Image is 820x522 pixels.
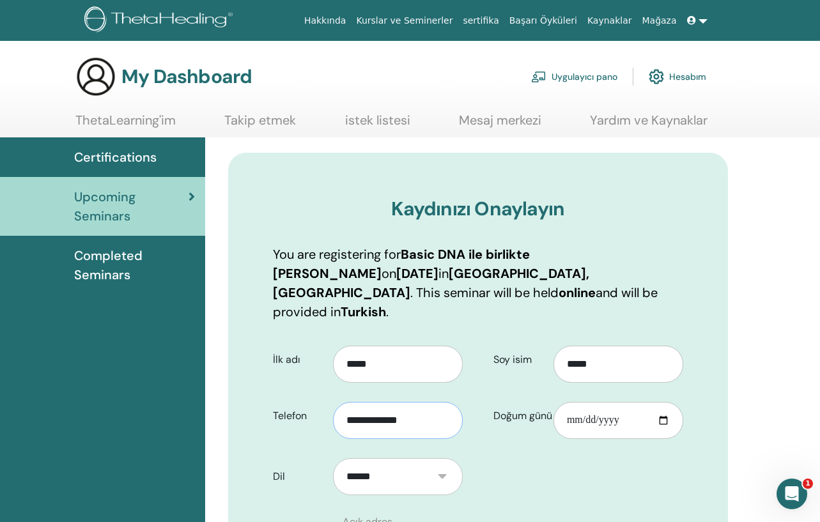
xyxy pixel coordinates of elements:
label: Soy isim [484,348,553,372]
b: Basic DNA ile birlikte [PERSON_NAME] [273,246,530,282]
b: online [559,284,596,301]
a: Kurslar ve Seminerler [351,9,458,33]
label: Dil [263,464,333,489]
label: Telefon [263,404,333,428]
span: Certifications [74,148,157,167]
a: Hesabım [649,63,706,91]
img: chalkboard-teacher.svg [531,71,546,82]
h3: Kaydınızı Onaylayın [273,197,683,220]
a: sertifika [458,9,504,33]
a: istek listesi [345,112,410,137]
span: Completed Seminars [74,246,195,284]
label: İlk adı [263,348,333,372]
a: Kaynaklar [582,9,637,33]
a: Uygulayıcı pano [531,63,617,91]
img: logo.png [84,6,237,35]
img: cog.svg [649,66,664,88]
span: Upcoming Seminars [74,187,189,226]
a: ThetaLearning'im [75,112,176,137]
h3: My Dashboard [121,65,252,88]
a: Başarı Öyküleri [504,9,582,33]
b: Turkish [341,303,386,320]
span: 1 [803,479,813,489]
a: Hakkında [299,9,352,33]
a: Yardım ve Kaynaklar [590,112,708,137]
img: generic-user-icon.jpg [75,56,116,97]
p: You are registering for on in . This seminar will be held and will be provided in . [273,245,683,321]
a: Mesaj merkezi [459,112,541,137]
label: Doğum günü [484,404,553,428]
b: [DATE] [396,265,438,282]
a: Mağaza [637,9,681,33]
iframe: Intercom live chat [777,479,807,509]
a: Takip etmek [224,112,296,137]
